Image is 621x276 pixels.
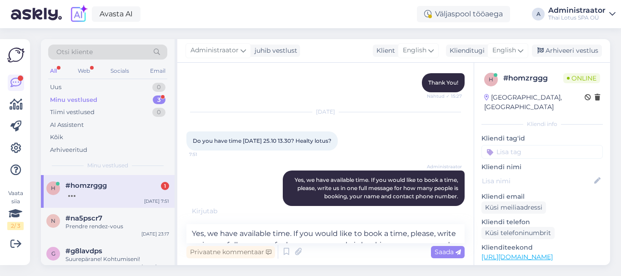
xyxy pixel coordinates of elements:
[50,146,87,155] div: Arhiveeritud
[51,217,55,224] span: n
[144,198,169,205] div: [DATE] 7:51
[417,6,510,22] div: Väljaspool tööaega
[65,255,169,263] div: Suurepärane! Kohtumiseni!
[153,95,165,105] div: 3
[481,243,603,252] p: Klienditeekond
[481,120,603,128] div: Kliendi info
[50,120,84,130] div: AI Assistent
[481,201,546,214] div: Küsi meiliaadressi
[56,47,93,57] span: Otsi kliente
[403,45,426,55] span: English
[141,263,169,270] div: [DATE] 14:01
[65,181,107,190] span: #homzrggg
[482,176,592,186] input: Lisa nimi
[481,145,603,159] input: Lisa tag
[251,46,297,55] div: juhib vestlust
[48,65,59,77] div: All
[51,250,55,257] span: g
[373,46,395,55] div: Klient
[435,248,461,256] span: Saada
[141,231,169,237] div: [DATE] 23:17
[69,5,88,24] img: explore-ai
[50,133,63,142] div: Kõik
[186,108,465,116] div: [DATE]
[489,76,493,83] span: h
[148,65,167,77] div: Email
[484,93,585,112] div: [GEOGRAPHIC_DATA], [GEOGRAPHIC_DATA]
[532,45,602,57] div: Arhiveeri vestlus
[92,6,140,22] a: Avasta AI
[7,46,25,64] img: Askly Logo
[427,93,462,100] span: Nähtud ✓ 15:27
[51,185,55,191] span: h
[50,83,61,92] div: Uus
[428,79,458,86] span: Thank You!
[65,214,102,222] span: #na5pscr7
[427,163,462,170] span: Administraator
[193,137,331,144] span: Do you have time [DATE] 25.10 13.30? Healty lotus?
[7,189,24,230] div: Vaata siia
[563,73,600,83] span: Online
[481,217,603,227] p: Kliendi telefon
[548,7,616,21] a: AdministraatorThai Lotus SPA OÜ
[481,253,553,261] a: [URL][DOMAIN_NAME]
[152,108,165,117] div: 0
[189,151,223,158] span: 7:51
[217,207,219,215] span: .
[190,45,239,55] span: Administraator
[186,246,275,258] div: Privaatne kommentaar
[50,108,95,117] div: Tiimi vestlused
[87,161,128,170] span: Minu vestlused
[446,46,485,55] div: Klienditugi
[152,83,165,92] div: 0
[161,182,169,190] div: 1
[109,65,131,77] div: Socials
[548,7,606,14] div: Administraator
[186,206,465,216] div: Kirjutab
[548,14,606,21] div: Thai Lotus SPA OÜ
[65,222,169,231] div: Prendre rendez-vous
[532,8,545,20] div: A
[76,65,92,77] div: Web
[481,227,555,239] div: Küsi telefoninumbrit
[50,95,97,105] div: Minu vestlused
[7,222,24,230] div: 2 / 3
[503,73,563,84] div: # homzrggg
[481,192,603,201] p: Kliendi email
[65,247,102,255] span: #g8lavdps
[481,265,603,273] p: Vaata edasi ...
[295,176,460,200] span: Yes, we have available time. If you would like to book a time, please, write us in one full messa...
[481,134,603,143] p: Kliendi tag'id
[481,162,603,172] p: Kliendi nimi
[492,45,516,55] span: English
